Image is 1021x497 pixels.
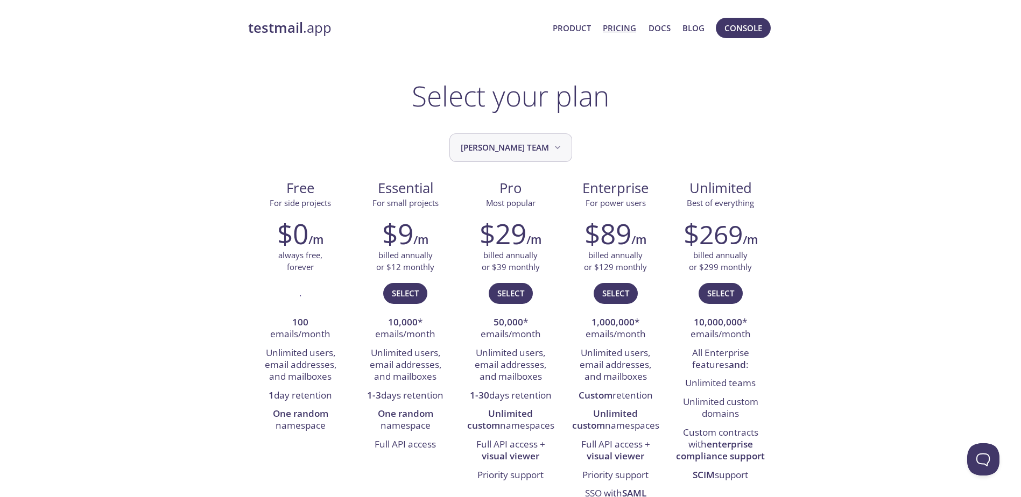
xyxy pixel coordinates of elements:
[489,283,533,303] button: Select
[631,231,646,249] h6: /m
[676,393,765,424] li: Unlimited custom domains
[470,389,489,401] strong: 1-30
[699,217,743,252] span: 269
[594,283,638,303] button: Select
[497,286,524,300] span: Select
[687,197,754,208] span: Best of everything
[383,283,427,303] button: Select
[466,466,555,485] li: Priority support
[467,179,554,197] span: Pro
[694,316,742,328] strong: 10,000,000
[480,217,526,250] h2: $29
[494,316,523,328] strong: 50,000
[361,405,450,436] li: namespace
[292,316,308,328] strong: 100
[676,438,765,462] strong: enterprise compliance support
[361,314,450,344] li: * emails/month
[743,231,758,249] h6: /m
[571,436,660,466] li: Full API access +
[308,231,323,249] h6: /m
[676,374,765,393] li: Unlimited teams
[699,283,743,303] button: Select
[676,344,765,375] li: All Enterprise features :
[586,197,646,208] span: For power users
[571,405,660,436] li: namespaces
[707,286,734,300] span: Select
[649,21,671,35] a: Docs
[482,450,539,462] strong: visual viewer
[689,179,752,197] span: Unlimited
[449,133,572,162] button: Lukas's team
[716,18,771,38] button: Console
[277,217,308,250] h2: $0
[482,250,540,273] p: billed annually or $39 monthly
[269,389,274,401] strong: 1
[967,443,999,475] iframe: Help Scout Beacon - Open
[466,387,555,405] li: days retention
[362,179,449,197] span: Essential
[579,389,612,401] strong: Custom
[466,436,555,466] li: Full API access +
[571,466,660,485] li: Priority support
[248,19,545,37] a: testmail.app
[382,217,413,250] h2: $9
[682,21,705,35] a: Blog
[602,286,629,300] span: Select
[572,407,638,431] strong: Unlimited custom
[256,314,345,344] li: emails/month
[361,436,450,454] li: Full API access
[466,314,555,344] li: * emails/month
[248,18,303,37] strong: testmail
[676,314,765,344] li: * emails/month
[676,466,765,485] li: support
[467,407,533,431] strong: Unlimited custom
[571,387,660,405] li: retention
[587,450,644,462] strong: visual viewer
[257,179,344,197] span: Free
[553,21,591,35] a: Product
[486,197,536,208] span: Most popular
[367,389,381,401] strong: 1-3
[729,358,746,371] strong: and
[689,250,752,273] p: billed annually or $299 monthly
[388,316,418,328] strong: 10,000
[684,217,743,250] h2: $
[693,468,715,481] strong: SCIM
[676,424,765,466] li: Custom contracts with
[461,140,563,155] span: [PERSON_NAME] team
[466,344,555,387] li: Unlimited users, email addresses, and mailboxes
[361,344,450,387] li: Unlimited users, email addresses, and mailboxes
[412,80,609,112] h1: Select your plan
[466,405,555,436] li: namespaces
[372,197,439,208] span: For small projects
[256,387,345,405] li: day retention
[585,217,631,250] h2: $89
[724,21,762,35] span: Console
[584,250,647,273] p: billed annually or $129 monthly
[361,387,450,405] li: days retention
[376,250,434,273] p: billed annually or $12 monthly
[603,21,636,35] a: Pricing
[571,314,660,344] li: * emails/month
[270,197,331,208] span: For side projects
[413,231,428,249] h6: /m
[392,286,419,300] span: Select
[256,405,345,436] li: namespace
[256,344,345,387] li: Unlimited users, email addresses, and mailboxes
[278,250,322,273] p: always free, forever
[592,316,635,328] strong: 1,000,000
[526,231,541,249] h6: /m
[571,344,660,387] li: Unlimited users, email addresses, and mailboxes
[572,179,659,197] span: Enterprise
[378,407,433,420] strong: One random
[273,407,328,420] strong: One random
